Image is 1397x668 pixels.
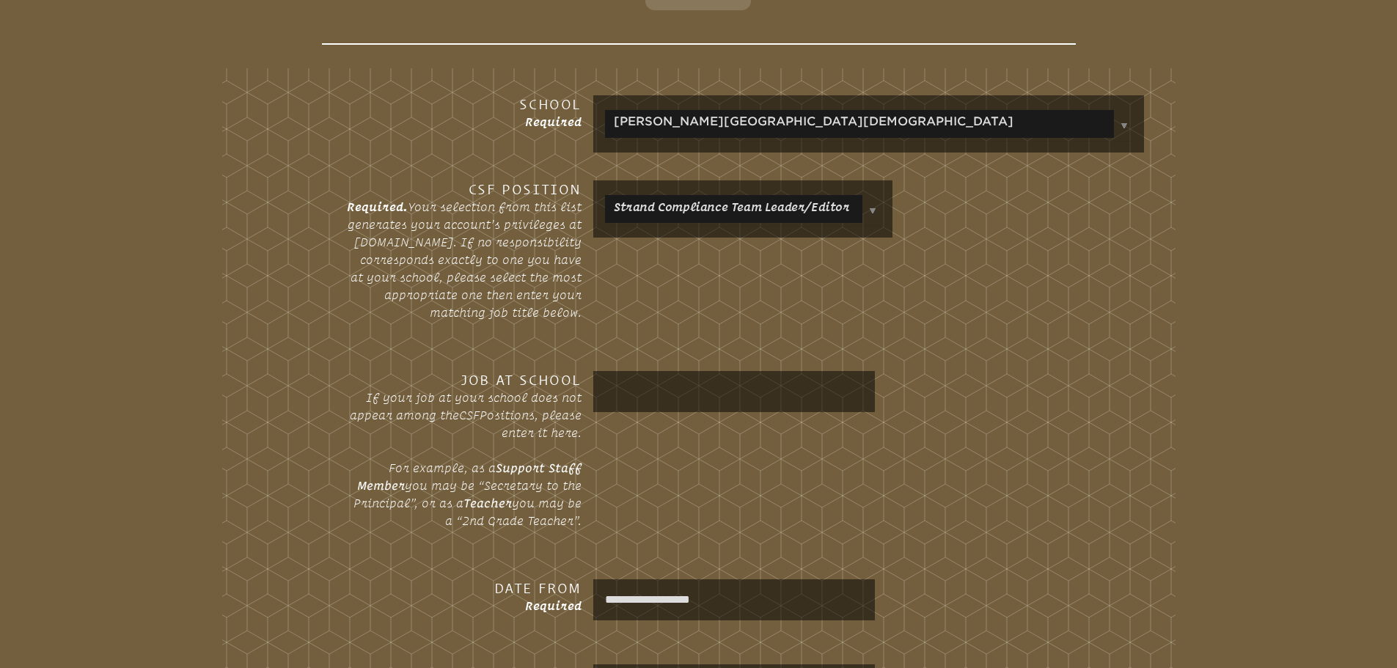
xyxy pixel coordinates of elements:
[525,115,582,128] span: Required
[463,496,512,510] strong: Teacher
[608,195,850,219] a: Strand Compliance Team Leader/Editor
[347,579,582,597] h3: Date From
[608,110,1013,133] a: [PERSON_NAME][GEOGRAPHIC_DATA][DEMOGRAPHIC_DATA]
[525,599,582,612] span: Required
[347,371,582,389] h3: Job at School
[347,389,582,529] p: If your job at your school does not appear among the Positions, please enter it here. For example...
[347,95,582,113] h3: School
[347,180,582,198] h3: CSF Position
[459,408,480,422] span: CSF
[347,198,582,321] p: Your selection from this list generates your account’s privileges at [DOMAIN_NAME]. If no respons...
[347,200,408,213] span: Required.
